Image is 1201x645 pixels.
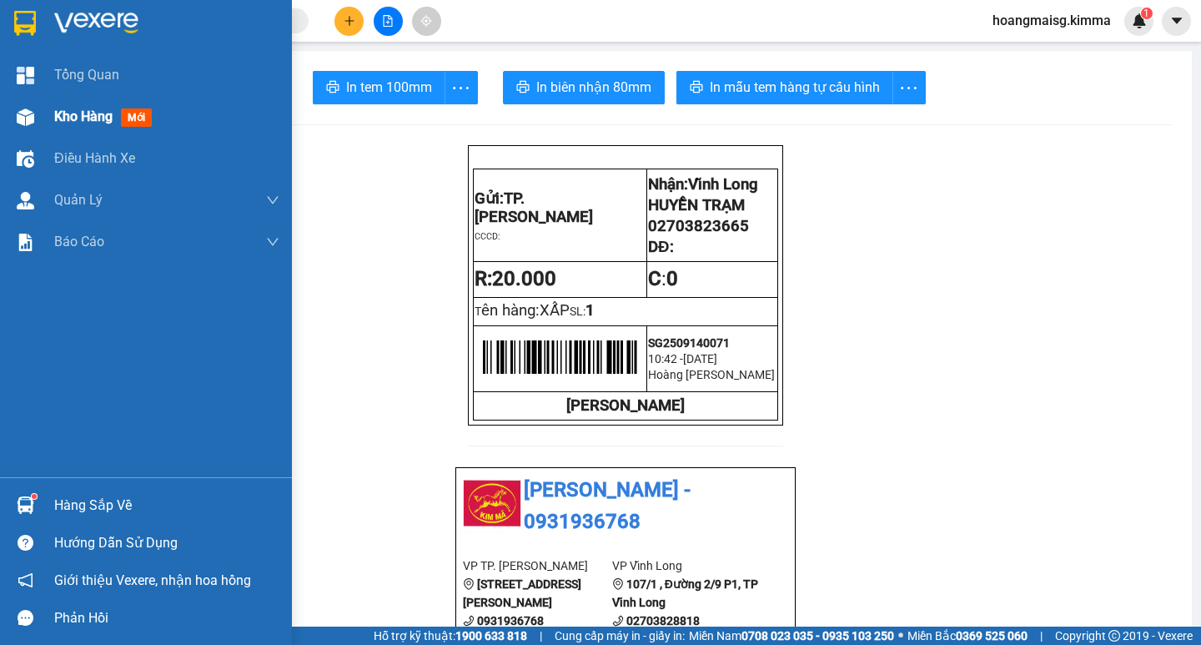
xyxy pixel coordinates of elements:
[648,175,758,194] span: Nhận:
[648,336,730,350] span: SG2509140071
[18,572,33,588] span: notification
[17,496,34,514] img: warehouse-icon
[463,577,581,609] b: [STREET_ADDRESS][PERSON_NAME]
[648,267,678,290] span: :
[17,150,34,168] img: warehouse-icon
[540,627,542,645] span: |
[492,267,556,290] span: 20.000
[683,352,717,365] span: [DATE]
[612,615,624,627] span: phone
[463,475,521,533] img: logo.jpg
[481,301,570,320] span: ên hàng:
[17,108,34,126] img: warehouse-icon
[266,235,279,249] span: down
[1040,627,1043,645] span: |
[612,578,624,590] span: environment
[648,368,775,381] span: Hoàng [PERSON_NAME]
[313,71,445,104] button: printerIn tem 100mm
[1169,13,1184,28] span: caret-down
[17,192,34,209] img: warehouse-icon
[344,15,355,27] span: plus
[612,557,761,575] li: VP Vĩnh Long
[475,267,556,290] strong: R:
[54,570,251,591] span: Giới thiệu Vexere, nhận hoa hồng
[463,557,612,575] li: VP TP. [PERSON_NAME]
[17,67,34,84] img: dashboard-icon
[1162,7,1191,36] button: caret-down
[612,577,758,609] b: 107/1 , Đường 2/9 P1, TP Vĩnh Long
[326,80,339,96] span: printer
[18,610,33,626] span: message
[54,64,119,85] span: Tổng Quan
[54,148,135,169] span: Điều hành xe
[382,15,394,27] span: file-add
[54,531,279,556] div: Hướng dẫn sử dụng
[648,238,673,256] span: DĐ:
[898,632,903,639] span: ⚪️
[54,493,279,518] div: Hàng sắp về
[570,305,585,318] span: SL:
[741,629,894,642] strong: 0708 023 035 - 0935 103 250
[1141,8,1153,19] sup: 1
[121,108,152,127] span: mới
[1132,13,1147,28] img: icon-new-feature
[475,305,570,318] span: T
[503,71,665,104] button: printerIn biên nhận 80mm
[648,267,661,290] strong: C
[420,15,432,27] span: aim
[477,614,544,627] b: 0931936768
[710,77,880,98] span: In mẫu tem hàng tự cấu hình
[32,494,37,499] sup: 1
[1143,8,1149,19] span: 1
[536,77,651,98] span: In biên nhận 80mm
[1108,630,1120,642] span: copyright
[14,11,36,36] img: logo-vxr
[445,71,478,104] button: more
[17,234,34,251] img: solution-icon
[374,7,403,36] button: file-add
[648,217,749,235] span: 02703823665
[266,194,279,207] span: down
[688,175,758,194] span: Vĩnh Long
[690,80,703,96] span: printer
[18,535,33,551] span: question-circle
[676,71,893,104] button: printerIn mẫu tem hàng tự cấu hình
[626,614,700,627] b: 02703828818
[54,189,103,210] span: Quản Lý
[463,578,475,590] span: environment
[455,629,527,642] strong: 1900 633 818
[463,475,788,537] li: [PERSON_NAME] - 0931936768
[666,267,678,290] span: 0
[689,627,894,645] span: Miền Nam
[648,352,683,365] span: 10:42 -
[585,301,595,320] span: 1
[566,396,685,415] strong: [PERSON_NAME]
[892,71,926,104] button: more
[907,627,1028,645] span: Miền Bắc
[475,189,593,226] span: TP. [PERSON_NAME]
[54,108,113,124] span: Kho hàng
[346,77,432,98] span: In tem 100mm
[54,231,104,252] span: Báo cáo
[956,629,1028,642] strong: 0369 525 060
[412,7,441,36] button: aim
[516,80,530,96] span: printer
[374,627,527,645] span: Hỗ trợ kỹ thuật:
[54,606,279,631] div: Phản hồi
[540,301,570,320] span: XẤP
[334,7,364,36] button: plus
[555,627,685,645] span: Cung cấp máy in - giấy in:
[893,78,925,98] span: more
[445,78,477,98] span: more
[979,10,1124,31] span: hoangmaisg.kimma
[475,189,593,226] span: Gửi:
[463,615,475,627] span: phone
[475,231,500,242] span: CCCD:
[648,196,745,214] span: HUYỀN TRẠM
